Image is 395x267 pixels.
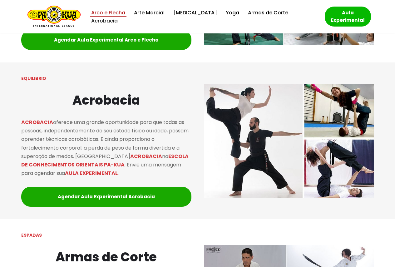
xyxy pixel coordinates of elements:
mark: ACROBACIA [21,119,53,126]
p: oferece uma grande oportunidade para que todas as pessoas, independentemente do seu estado físico... [21,118,191,177]
a: Aula Experimental [325,7,371,27]
a: [MEDICAL_DATA] [173,8,217,17]
a: Agendar Aula Experimental Acrobacia [21,187,191,207]
mark: ACROBACIA [130,153,162,160]
a: Yoga [226,8,239,17]
a: Acrobacia [91,17,118,25]
mark: AULA EXPERIMENTAL [65,170,118,177]
img: Pa-Kua acrobacia [204,84,374,198]
a: Agendar Aula Experimental Arco e Flecha [21,30,191,50]
div: Menu primário [90,8,315,25]
strong: EQUILIBRIO [21,75,46,82]
a: Arco e Flecha [91,8,125,17]
mark: ESCOLA DE CONHECIMENTOS ORIENTAIS PA-KUA [21,153,189,168]
a: Armas de Corte [248,8,288,17]
a: Escola de Conhecimentos Orientais Pa-Kua Uma escola para toda família [24,6,81,28]
strong: ESPADAS [21,232,42,238]
a: Arte Marcial [134,8,165,17]
h2: Acrobacia [21,90,191,110]
h2: Armas de Corte [21,247,191,267]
